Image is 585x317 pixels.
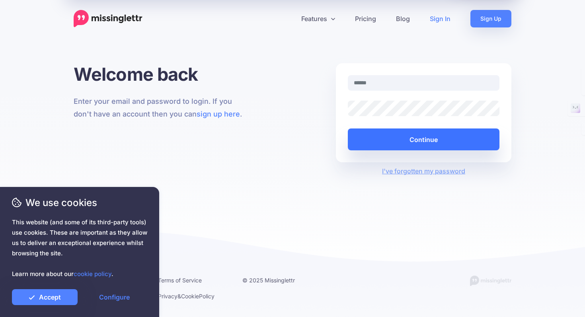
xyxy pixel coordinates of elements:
[74,95,249,121] p: Enter your email and password to login. If you don't have an account then you can .
[82,289,147,305] a: Configure
[158,277,202,284] a: Terms of Service
[158,291,230,301] li: & Policy
[291,10,345,27] a: Features
[74,63,249,85] h1: Welcome back
[382,167,465,175] a: I've forgotten my password
[181,293,199,299] a: Cookie
[74,270,111,278] a: cookie policy
[158,293,177,299] a: Privacy
[345,10,386,27] a: Pricing
[12,289,78,305] a: Accept
[197,110,240,118] a: sign up here
[386,10,420,27] a: Blog
[12,217,147,279] span: This website (and some of its third-party tools) use cookies. These are important as they allow u...
[470,10,511,27] a: Sign Up
[12,196,147,210] span: We use cookies
[242,275,315,285] li: © 2025 Missinglettr
[420,10,460,27] a: Sign In
[348,128,499,150] button: Continue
